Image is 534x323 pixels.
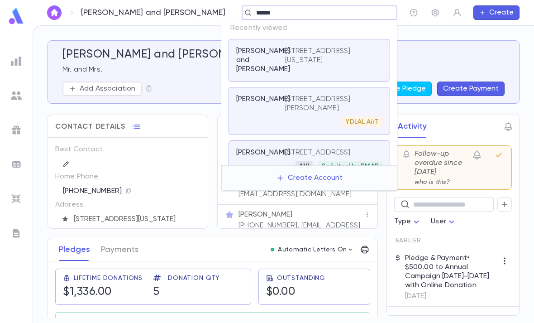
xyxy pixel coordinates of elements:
img: imports_grey.530a8a0e642e233f2baf0ef88e8c9fcb.svg [11,193,22,204]
p: [PHONE_NUMBER], [EMAIL_ADDRESS][DOMAIN_NAME] [238,221,364,239]
img: reports_grey.c525e4749d1bce6a11f5fe2a8de1b229.svg [11,56,22,67]
button: Create [473,5,520,20]
img: home_white.a664292cf8c1dea59945f0da9f25487c.svg [49,9,60,16]
h5: 5 [153,285,160,299]
p: Pledge & Payment • $500.00 to Annual Campaign [DATE]-[DATE] with Online Donation [405,254,497,290]
button: Create Pledge [370,82,432,96]
button: Automatic Letters On [267,243,358,256]
p: Add Association [80,84,135,93]
p: Best Contact [55,142,107,157]
span: Type [394,218,411,225]
p: who is this? [415,178,472,186]
button: Create Payment [437,82,505,96]
span: [STREET_ADDRESS][US_STATE] [70,215,201,224]
span: YDLAL AirT [342,118,382,125]
p: [PERSON_NAME] [236,148,290,157]
p: Recently viewed [221,20,397,36]
img: batches_grey.339ca447c9d9533ef1741baa751efc33.svg [11,159,22,170]
h5: [PERSON_NAME] and [PERSON_NAME] [62,48,267,62]
img: letters_grey.7941b92b52307dd3b8a917253454ce1c.svg [11,228,22,239]
span: Outstanding [277,275,325,282]
span: Lifetime Donations [74,275,143,282]
span: Solicited by RMAR [318,163,382,170]
p: [PERSON_NAME] and [PERSON_NAME] [81,8,226,18]
span: Contact Details [55,122,125,131]
button: Pledges [59,238,90,261]
p: [PERSON_NAME] [236,95,290,104]
div: Type [394,213,422,231]
span: ANI [296,163,313,170]
p: [STREET_ADDRESS] [285,148,351,157]
p: Automatic Letters On [278,246,347,253]
p: [STREET_ADDRESS][US_STATE] [285,47,372,65]
p: [PERSON_NAME] and [PERSON_NAME] [236,47,290,74]
span: Earlier [396,237,421,244]
p: [STREET_ADDRESS][PERSON_NAME] [285,95,372,113]
span: User [431,218,446,225]
img: logo [7,7,25,25]
h5: $1,336.00 [63,285,112,299]
p: Mr. and Mrs. [62,65,505,74]
p: Address [55,198,107,212]
button: Activity [398,115,427,138]
button: Add Association [62,82,142,96]
button: Create Account [269,169,350,187]
div: User [431,213,457,231]
p: [DATE] [405,292,497,301]
img: students_grey.60c7aba0da46da39d6d829b817ac14fc.svg [11,90,22,101]
img: campaigns_grey.99e729a5f7ee94e3726e6486bddda8f1.svg [11,125,22,135]
p: Follow-up overdue since [DATE] [415,149,472,177]
p: [PERSON_NAME] [238,210,292,219]
h5: $0.00 [266,285,296,299]
p: Home Phone [55,169,107,184]
div: [PHONE_NUMBER] [63,184,200,198]
span: Donation Qty [168,275,220,282]
button: Payments [101,238,138,261]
